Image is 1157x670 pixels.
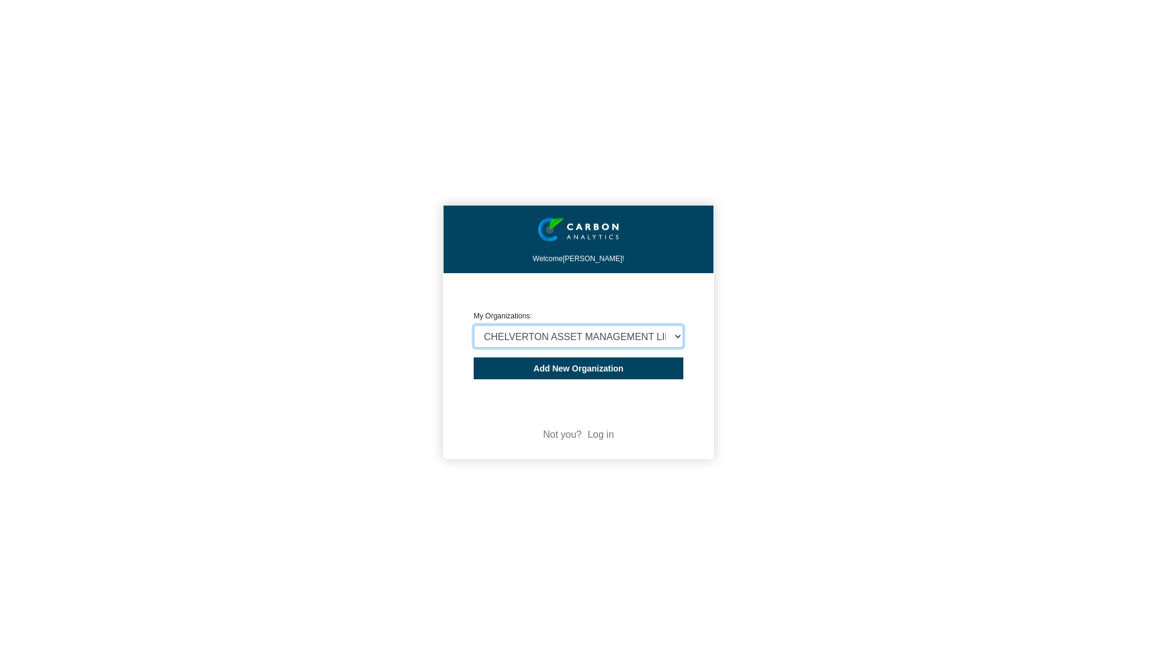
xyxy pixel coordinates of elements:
span: Welcome [533,254,563,262]
a: Log in [588,429,614,440]
label: My Organizations: [474,312,532,320]
img: insight-logo-2.png [538,217,619,242]
span: [PERSON_NAME]! [563,254,624,262]
span: Add New Organization [533,364,623,373]
span: Not you? [543,429,582,440]
button: Add New Organization [474,358,683,379]
p: CREATE ORGANIZATION [474,291,683,301]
